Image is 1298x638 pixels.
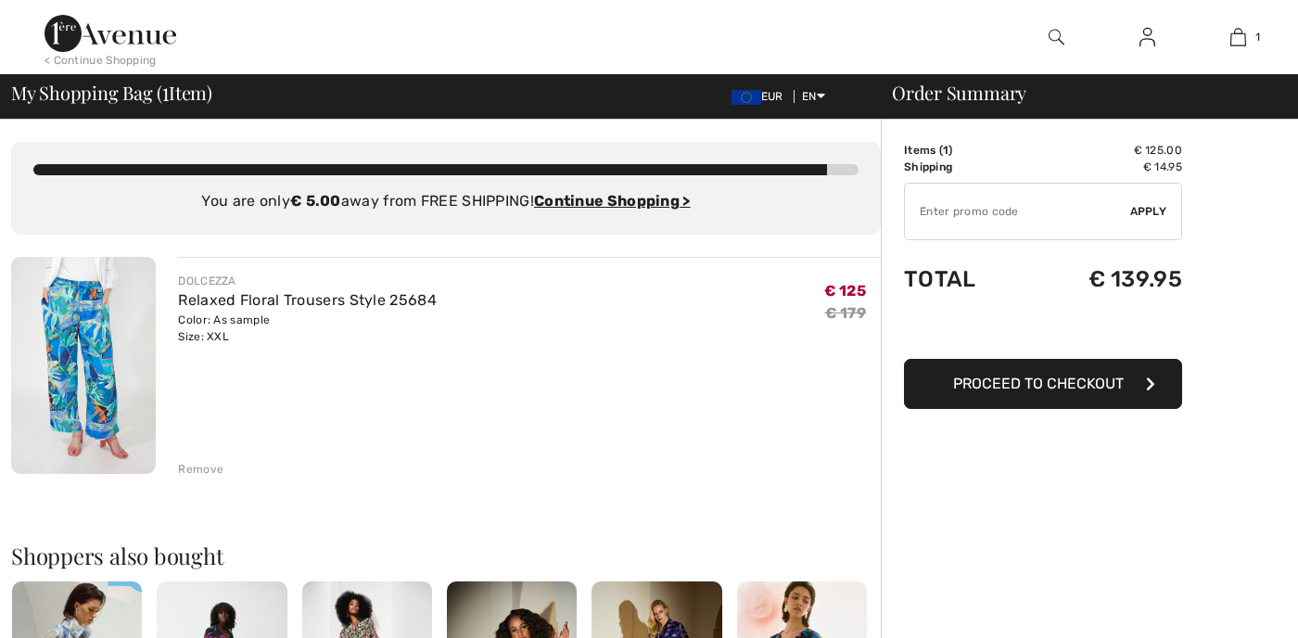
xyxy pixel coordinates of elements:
img: My Bag [1230,26,1246,48]
a: Relaxed Floral Trousers Style 25684 [178,291,437,309]
img: Relaxed Floral Trousers Style 25684 [11,257,156,474]
span: EN [802,90,825,103]
a: Sign In [1125,26,1170,49]
span: Apply [1130,203,1167,220]
td: € 125.00 [1024,142,1182,159]
img: 1ère Avenue [45,15,176,52]
img: My Info [1139,26,1155,48]
strong: € 5.00 [290,192,341,210]
iframe: PayPal [904,311,1182,352]
span: My Shopping Bag ( Item) [11,83,212,102]
a: 1 [1193,26,1282,48]
img: Euro [732,90,761,105]
td: € 139.95 [1024,248,1182,311]
span: Proceed to Checkout [953,375,1124,392]
td: € 14.95 [1024,159,1182,175]
div: Order Summary [870,83,1287,102]
div: Remove [178,461,223,478]
div: < Continue Shopping [45,52,157,69]
div: You are only away from FREE SHIPPING! [33,190,859,212]
img: search the website [1049,26,1064,48]
td: Shipping [904,159,1024,175]
span: 1 [943,144,948,157]
span: 1 [1255,29,1260,45]
td: Items ( ) [904,142,1024,159]
div: DOLCEZZA [178,273,437,289]
td: Total [904,248,1024,311]
a: Continue Shopping > [534,192,691,210]
div: Color: As sample Size: XXL [178,312,437,345]
button: Proceed to Checkout [904,359,1182,409]
s: € 179 [825,304,867,322]
input: Promo code [905,184,1130,239]
span: € 125 [824,282,867,300]
span: 1 [162,79,169,103]
span: EUR [732,90,791,103]
h2: Shoppers also bought [11,544,881,567]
